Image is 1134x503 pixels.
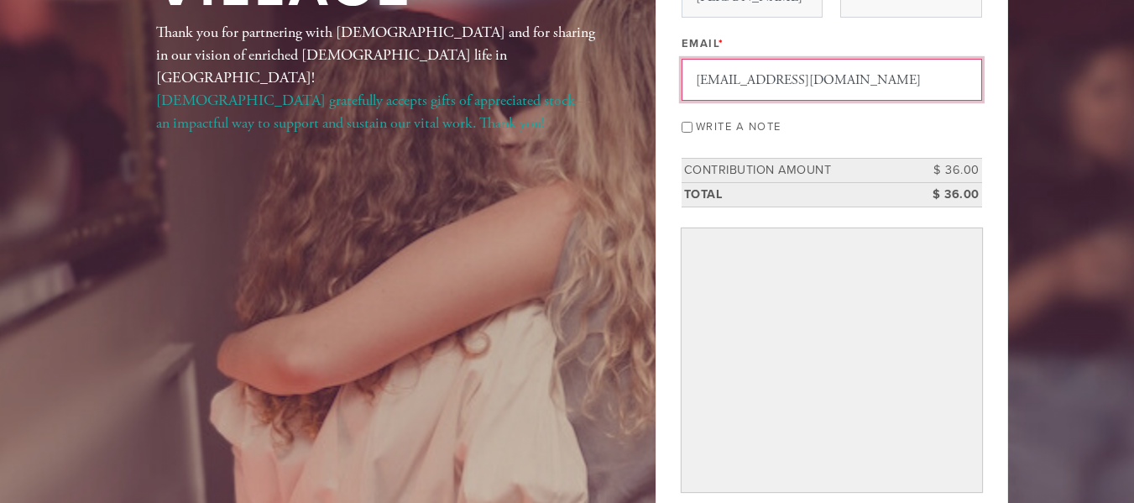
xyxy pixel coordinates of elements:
[907,159,982,183] td: $ 36.00
[685,232,979,489] iframe: Secure payment input frame
[696,120,781,134] label: Write a note
[682,36,724,51] label: Email
[719,37,724,50] span: This field is required.
[156,21,601,134] div: Thank you for partnering with [DEMOGRAPHIC_DATA] and for sharing in our vision of enriched [DEMOG...
[907,182,982,207] td: $ 36.00
[682,159,907,183] td: Contribution Amount
[156,91,590,133] a: [DEMOGRAPHIC_DATA] gratefully accepts gifts of appreciated stock—an impactful way to support and ...
[682,182,907,207] td: Total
